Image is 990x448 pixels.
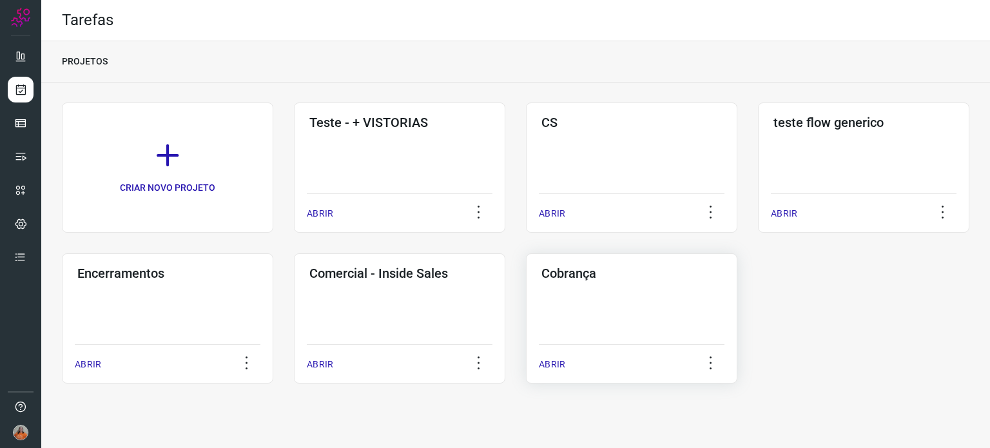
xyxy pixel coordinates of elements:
h3: Comercial - Inside Sales [309,266,490,281]
h3: teste flow generico [773,115,954,130]
h3: CS [541,115,722,130]
p: ABRIR [307,207,333,220]
p: ABRIR [75,358,101,371]
img: 5d4ffe1cbc43c20690ba8eb32b15dea6.jpg [13,425,28,440]
h3: Teste - + VISTORIAS [309,115,490,130]
p: CRIAR NOVO PROJETO [120,181,215,195]
h3: Cobrança [541,266,722,281]
h3: Encerramentos [77,266,258,281]
p: ABRIR [539,358,565,371]
h2: Tarefas [62,11,113,30]
img: Logo [11,8,30,27]
p: ABRIR [771,207,797,220]
p: PROJETOS [62,55,108,68]
p: ABRIR [307,358,333,371]
p: ABRIR [539,207,565,220]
